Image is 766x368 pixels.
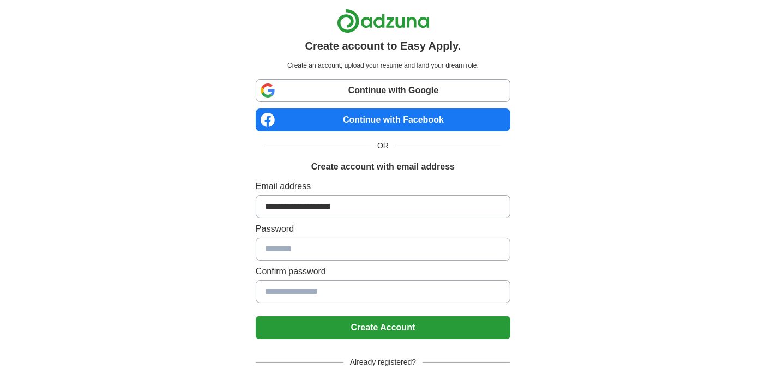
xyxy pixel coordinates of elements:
[256,265,510,278] label: Confirm password
[256,108,510,131] a: Continue with Facebook
[256,79,510,102] a: Continue with Google
[256,316,510,339] button: Create Account
[337,9,430,33] img: Adzuna logo
[258,61,508,70] p: Create an account, upload your resume and land your dream role.
[311,160,455,173] h1: Create account with email address
[305,38,461,54] h1: Create account to Easy Apply.
[256,222,510,236] label: Password
[256,180,510,193] label: Email address
[371,140,395,152] span: OR
[343,357,423,368] span: Already registered?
